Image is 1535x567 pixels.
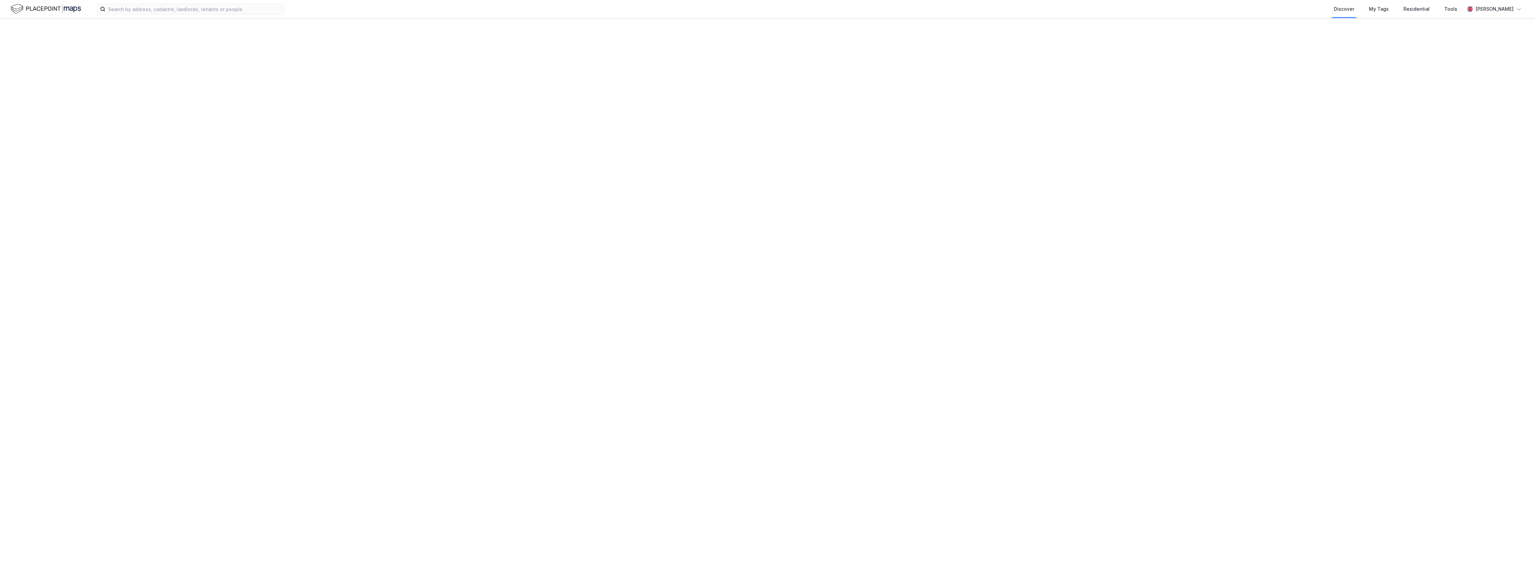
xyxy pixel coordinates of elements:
[11,3,81,15] img: logo.f888ab2527a4732fd821a326f86c7f29.svg
[1475,5,1514,13] div: [PERSON_NAME]
[1403,5,1430,13] div: Residential
[1334,5,1354,13] div: Discover
[105,4,284,14] input: Search by address, cadastre, landlords, tenants or people
[1369,5,1389,13] div: My Tags
[1502,535,1535,567] iframe: Chat Widget
[1444,5,1457,13] div: Tools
